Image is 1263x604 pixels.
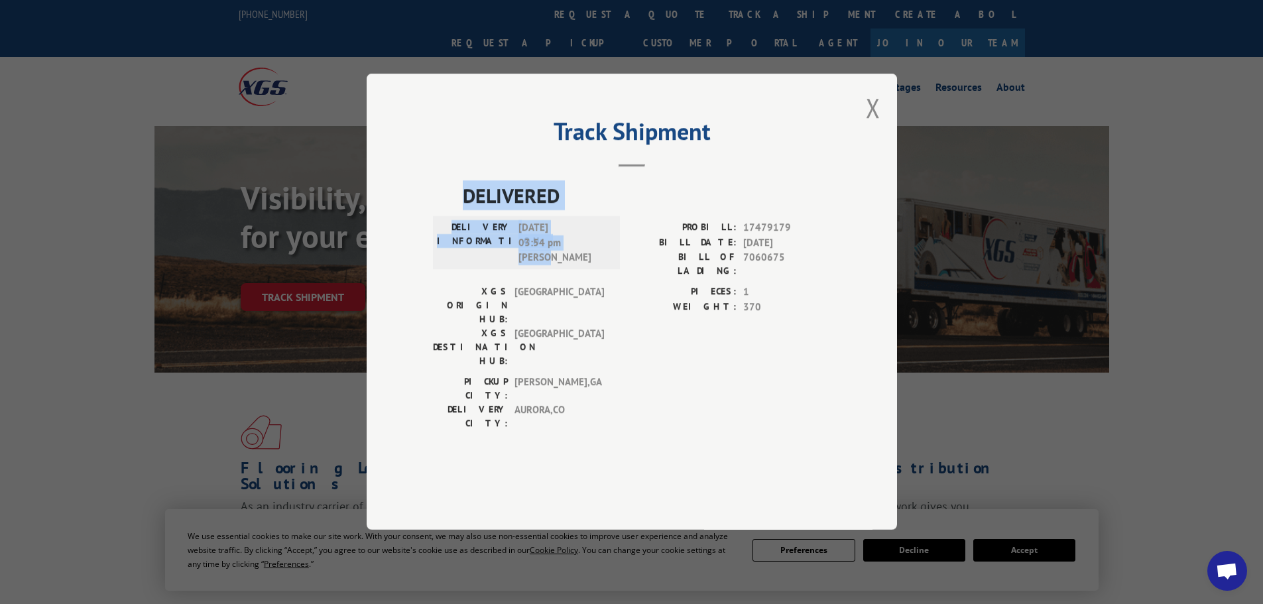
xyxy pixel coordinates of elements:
[518,221,608,266] span: [DATE] 03:54 pm [PERSON_NAME]
[632,251,737,278] label: BILL OF LADING:
[437,221,512,266] label: DELIVERY INFORMATION:
[433,403,508,431] label: DELIVERY CITY:
[1207,551,1247,591] div: Open chat
[433,327,508,369] label: XGS DESTINATION HUB:
[632,235,737,251] label: BILL DATE:
[632,300,737,315] label: WEIGHT:
[514,285,604,327] span: [GEOGRAPHIC_DATA]
[743,221,831,236] span: 17479179
[433,375,508,403] label: PICKUP CITY:
[514,403,604,431] span: AURORA , CO
[433,122,831,147] h2: Track Shipment
[743,251,831,278] span: 7060675
[514,327,604,369] span: [GEOGRAPHIC_DATA]
[743,235,831,251] span: [DATE]
[514,375,604,403] span: [PERSON_NAME] , GA
[463,181,831,211] span: DELIVERED
[433,285,508,327] label: XGS ORIGIN HUB:
[866,90,880,125] button: Close modal
[743,285,831,300] span: 1
[632,221,737,236] label: PROBILL:
[632,285,737,300] label: PIECES:
[743,300,831,315] span: 370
